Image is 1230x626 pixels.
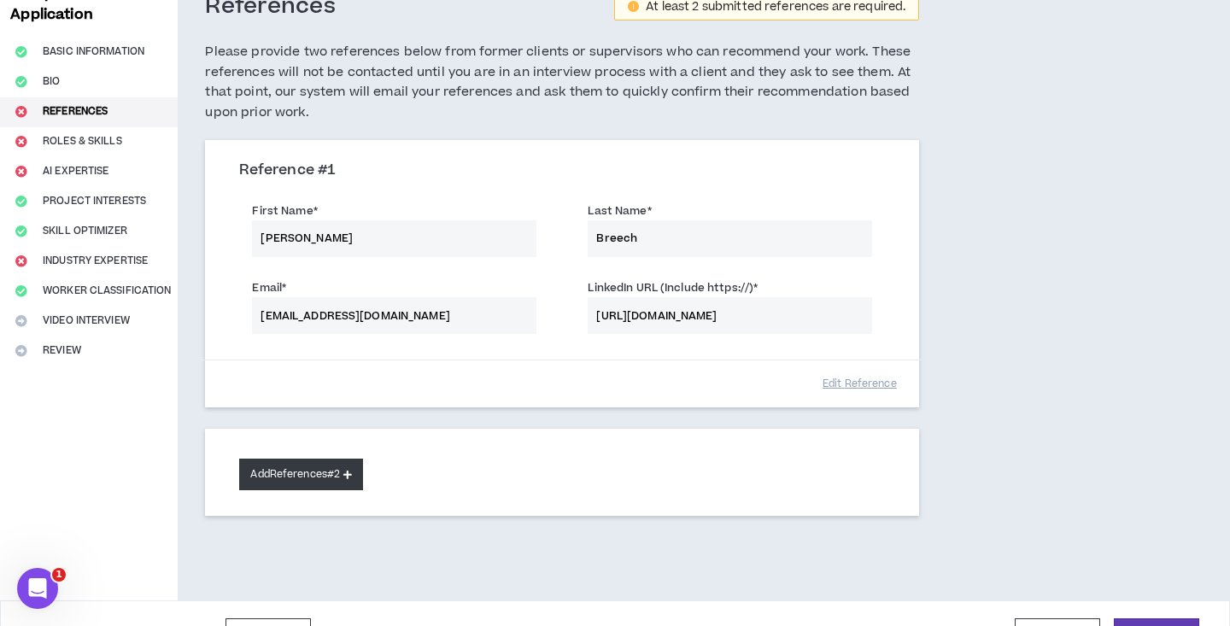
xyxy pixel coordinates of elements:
[628,1,639,12] span: exclamation-circle
[17,568,58,609] iframe: Intercom live chat
[239,459,363,490] button: AddReferences#2
[205,42,919,123] h5: Please provide two references below from former clients or supervisors who can recommend your wor...
[52,568,66,582] span: 1
[646,1,905,13] div: At least 2 submitted references are required.
[239,161,885,180] h3: Reference # 1
[817,369,902,399] button: Edit Reference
